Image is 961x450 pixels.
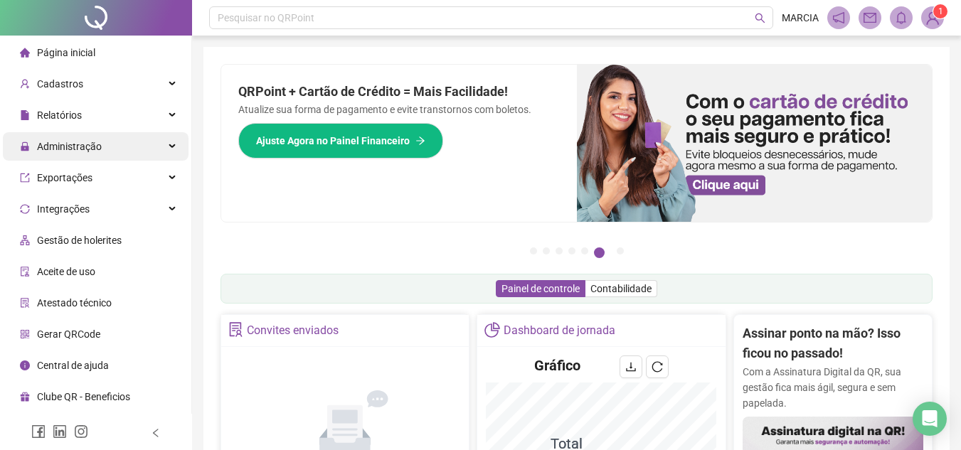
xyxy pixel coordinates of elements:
span: linkedin [53,424,67,439]
span: qrcode [20,329,30,339]
span: arrow-right [415,136,425,146]
span: Cadastros [37,78,83,90]
span: Integrações [37,203,90,215]
span: Exportações [37,172,92,183]
span: audit [20,267,30,277]
button: 3 [556,247,563,255]
span: export [20,173,30,183]
span: search [755,13,765,23]
span: Ajuste Agora no Painel Financeiro [256,133,410,149]
button: 2 [543,247,550,255]
button: 5 [581,247,588,255]
span: Gestão de holerites [37,235,122,246]
p: Com a Assinatura Digital da QR, sua gestão fica mais ágil, segura e sem papelada. [743,364,923,411]
span: 1 [938,6,943,16]
span: gift [20,392,30,402]
span: Página inicial [37,47,95,58]
button: 4 [568,247,575,255]
span: Painel de controle [501,283,580,294]
span: sync [20,204,30,214]
span: home [20,48,30,58]
sup: Atualize o seu contato no menu Meus Dados [933,4,947,18]
span: MARCIA [782,10,819,26]
span: notification [832,11,845,24]
span: info-circle [20,360,30,370]
button: 1 [530,247,537,255]
button: Ajuste Agora no Painel Financeiro [238,123,443,159]
img: banner%2F75947b42-3b94-469c-a360-407c2d3115d7.png [577,65,933,222]
span: download [625,361,637,373]
span: lock [20,141,30,151]
button: 7 [617,247,624,255]
span: Clube QR - Beneficios [37,391,130,402]
span: Relatórios [37,109,82,121]
span: mail [864,11,876,24]
span: facebook [31,424,46,439]
img: 94789 [922,7,943,28]
span: instagram [74,424,88,439]
h4: Gráfico [534,355,580,375]
span: apartment [20,235,30,245]
div: Dashboard de jornada [504,318,615,343]
span: Contabilidade [590,283,652,294]
span: solution [20,298,30,308]
button: 6 [594,247,605,258]
div: Convites enviados [247,318,339,343]
span: reload [652,361,663,373]
h2: Assinar ponto na mão? Isso ficou no passado! [743,323,923,364]
span: Central de ajuda [37,360,109,371]
span: bell [895,11,908,24]
span: solution [228,322,243,337]
span: left [151,428,161,438]
span: file [20,110,30,120]
span: pie-chart [484,322,499,337]
p: Atualize sua forma de pagamento e evite transtornos com boletos. [238,102,560,117]
div: Open Intercom Messenger [913,402,947,436]
span: user-add [20,79,30,89]
span: Gerar QRCode [37,328,100,340]
span: Atestado técnico [37,297,112,309]
h2: QRPoint + Cartão de Crédito = Mais Facilidade! [238,82,560,102]
span: Aceite de uso [37,266,95,277]
span: Administração [37,141,102,152]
